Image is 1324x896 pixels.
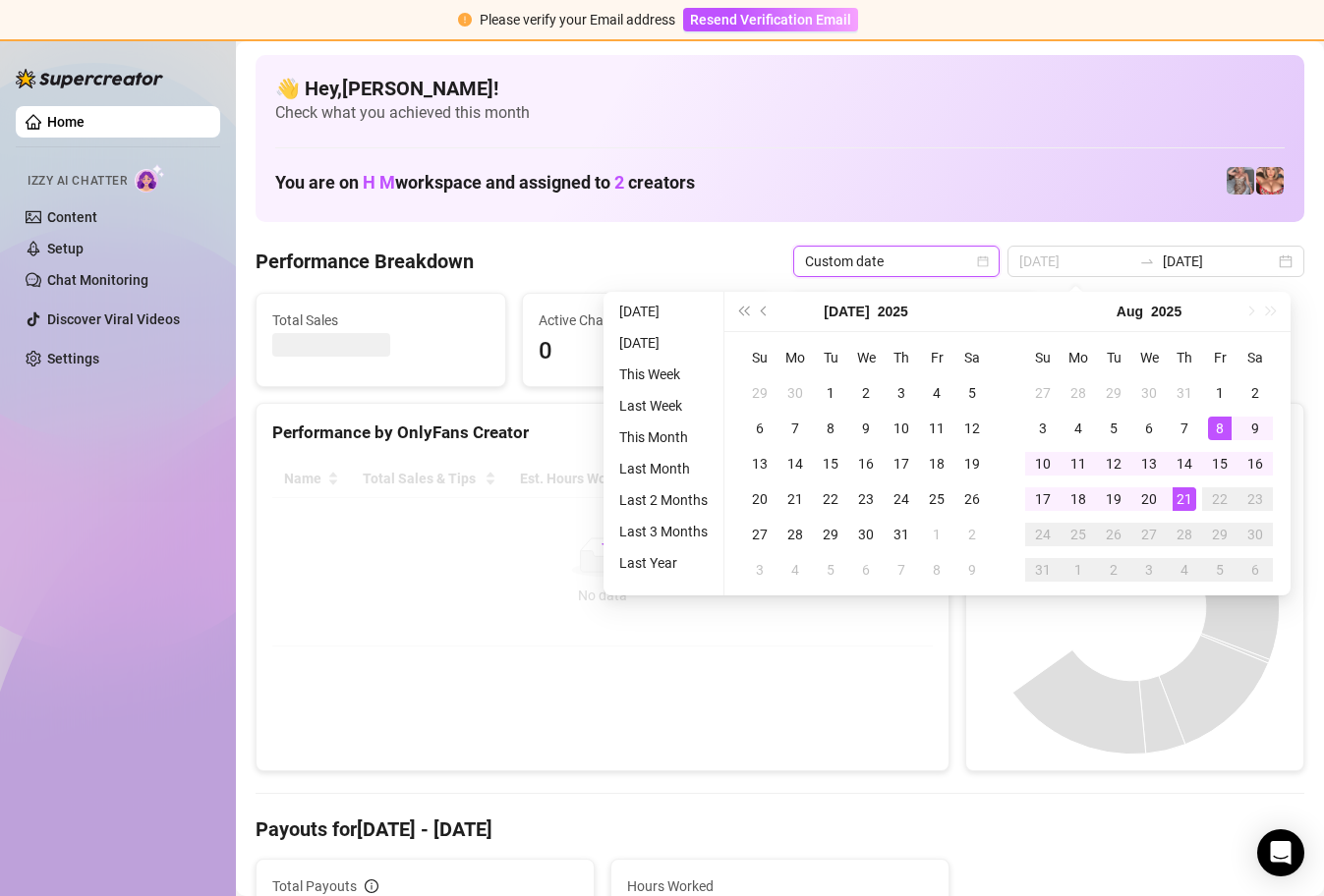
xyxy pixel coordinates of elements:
button: Choose a year [1151,292,1181,331]
div: 19 [1102,487,1125,511]
td: 2025-08-29 [1202,517,1238,552]
div: 21 [1173,487,1196,511]
div: 17 [1031,487,1055,511]
td: 2025-08-09 [1238,411,1273,446]
li: [DATE] [611,331,716,355]
div: 23 [1243,487,1267,511]
th: Th [1167,340,1202,375]
span: Izzy AI Chatter [28,172,127,191]
td: 2025-07-28 [777,517,813,552]
td: 2025-07-17 [884,446,919,481]
td: 2025-07-05 [954,375,990,411]
div: 16 [854,452,878,476]
div: 23 [854,487,878,511]
div: 7 [890,558,913,582]
li: Last 2 Months [611,488,716,512]
div: 3 [748,558,772,582]
td: 2025-07-25 [919,481,954,517]
span: Custom date [805,247,988,276]
div: 2 [854,381,878,405]
span: loading [593,543,612,563]
span: Check what you achieved this month [275,102,1285,124]
div: 7 [1173,417,1196,440]
td: 2025-08-06 [848,552,884,588]
h4: 👋 Hey, [PERSON_NAME] ! [275,75,1285,102]
div: 16 [1243,452,1267,476]
th: Sa [954,340,990,375]
td: 2025-07-12 [954,411,990,446]
div: 29 [748,381,772,405]
td: 2025-08-01 [1202,375,1238,411]
td: 2025-08-20 [1131,481,1167,517]
div: 2 [1102,558,1125,582]
button: Resend Verification Email [683,8,858,31]
div: 14 [1173,452,1196,476]
td: 2025-07-06 [742,411,777,446]
td: 2025-08-07 [1167,411,1202,446]
div: 11 [1066,452,1090,476]
th: Fr [1202,340,1238,375]
div: 5 [960,381,984,405]
button: Choose a month [1117,292,1143,331]
td: 2025-07-02 [848,375,884,411]
img: logo-BBDzfeDw.svg [16,69,163,88]
td: 2025-08-14 [1167,446,1202,481]
td: 2025-07-30 [848,517,884,552]
div: 6 [1243,558,1267,582]
td: 2025-07-01 [813,375,848,411]
td: 2025-08-25 [1061,517,1096,552]
div: 13 [748,452,772,476]
li: Last Year [611,551,716,575]
div: 30 [1243,523,1267,546]
a: Settings [47,351,99,366]
a: Home [47,114,85,130]
div: 27 [748,523,772,546]
div: 3 [890,381,913,405]
li: Last Month [611,457,716,480]
div: 18 [925,452,949,476]
div: 4 [1173,558,1196,582]
td: 2025-08-01 [919,517,954,552]
th: Su [742,340,777,375]
input: End date [1163,251,1275,272]
div: 31 [1031,558,1055,582]
div: 8 [819,417,842,440]
th: Sa [1238,340,1273,375]
a: Content [47,209,97,225]
div: 13 [1137,452,1161,476]
div: 9 [854,417,878,440]
a: Setup [47,241,84,256]
div: 6 [1137,417,1161,440]
img: pennylondon [1256,167,1284,195]
td: 2025-07-11 [919,411,954,446]
div: 28 [783,523,807,546]
th: Fr [919,340,954,375]
div: 9 [1243,417,1267,440]
div: 18 [1066,487,1090,511]
span: info-circle [365,879,378,893]
div: 28 [1066,381,1090,405]
td: 2025-06-30 [777,375,813,411]
h4: Performance Breakdown [256,248,474,275]
button: Last year (Control + left) [732,292,754,331]
li: [DATE] [611,300,716,323]
div: 4 [925,381,949,405]
td: 2025-07-27 [742,517,777,552]
td: 2025-08-06 [1131,411,1167,446]
td: 2025-07-08 [813,411,848,446]
td: 2025-08-04 [1061,411,1096,446]
div: 22 [1208,487,1232,511]
td: 2025-08-22 [1202,481,1238,517]
span: Total Sales [272,309,489,331]
td: 2025-08-02 [954,517,990,552]
td: 2025-08-09 [954,552,990,588]
td: 2025-08-27 [1131,517,1167,552]
div: Performance by OnlyFans Creator [272,420,933,446]
div: 20 [748,487,772,511]
td: 2025-07-26 [954,481,990,517]
th: Th [884,340,919,375]
div: 9 [960,558,984,582]
td: 2025-08-16 [1238,446,1273,481]
td: 2025-07-14 [777,446,813,481]
td: 2025-07-21 [777,481,813,517]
